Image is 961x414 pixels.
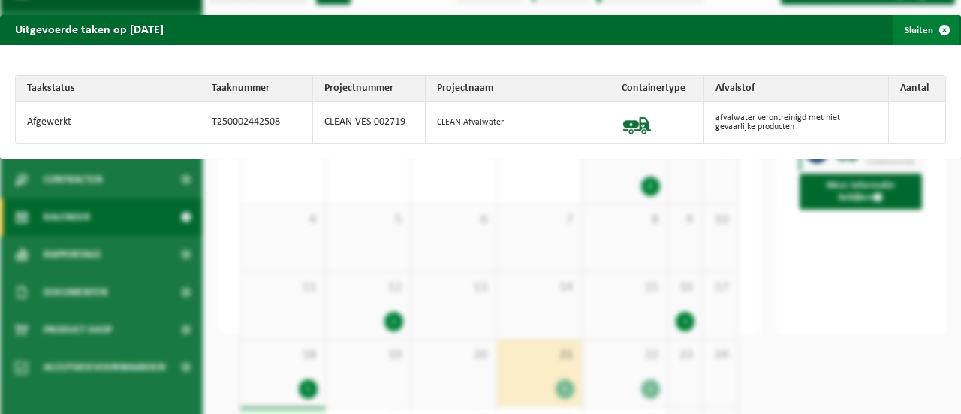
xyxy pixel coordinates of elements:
[893,15,959,45] button: Sluiten
[200,76,313,102] th: Taaknummer
[704,76,889,102] th: Afvalstof
[426,102,610,143] td: CLEAN Afvalwater
[16,102,200,143] td: Afgewerkt
[200,102,313,143] td: T250002442508
[313,102,426,143] td: CLEAN-VES-002719
[426,76,610,102] th: Projectnaam
[16,76,200,102] th: Taakstatus
[313,76,426,102] th: Projectnummer
[704,102,889,143] td: afvalwater verontreinigd met niet gevaarlijke producten
[610,76,704,102] th: Containertype
[889,76,945,102] th: Aantal
[622,106,652,136] img: BL-LQ-LV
